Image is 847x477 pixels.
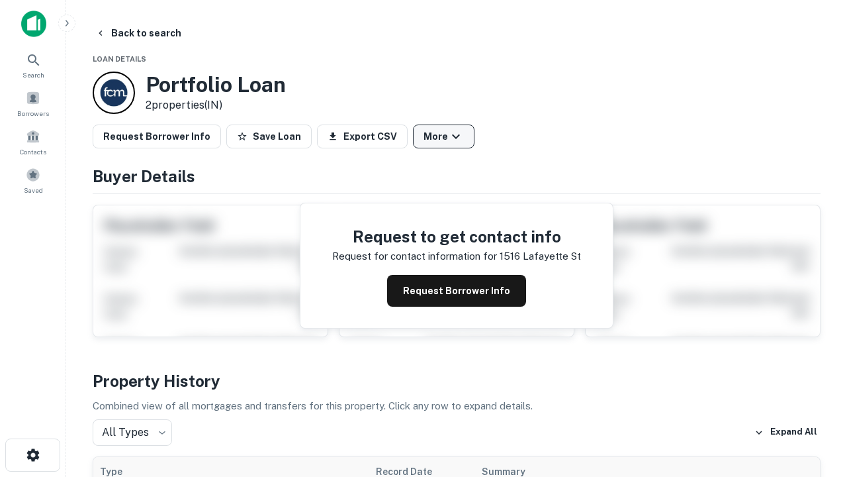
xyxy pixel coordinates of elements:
h4: Buyer Details [93,164,821,188]
h3: Portfolio Loan [146,72,286,97]
button: Expand All [751,423,821,443]
button: Request Borrower Info [387,275,526,307]
span: Loan Details [93,55,146,63]
p: 1516 lafayette st [500,248,581,264]
a: Saved [4,162,62,198]
a: Borrowers [4,85,62,121]
div: All Types [93,419,172,446]
button: Request Borrower Info [93,125,221,148]
p: 2 properties (IN) [146,97,286,113]
button: Save Loan [226,125,312,148]
span: Saved [24,185,43,195]
p: Request for contact information for [332,248,497,264]
span: Contacts [20,146,46,157]
span: Search [22,70,44,80]
a: Search [4,47,62,83]
p: Combined view of all mortgages and transfers for this property. Click any row to expand details. [93,398,821,414]
button: More [413,125,474,148]
span: Borrowers [17,108,49,119]
button: Export CSV [317,125,408,148]
h4: Property History [93,369,821,393]
iframe: Chat Widget [781,329,847,392]
button: Back to search [90,21,187,45]
img: capitalize-icon.png [21,11,46,37]
a: Contacts [4,124,62,160]
h4: Request to get contact info [332,225,581,248]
